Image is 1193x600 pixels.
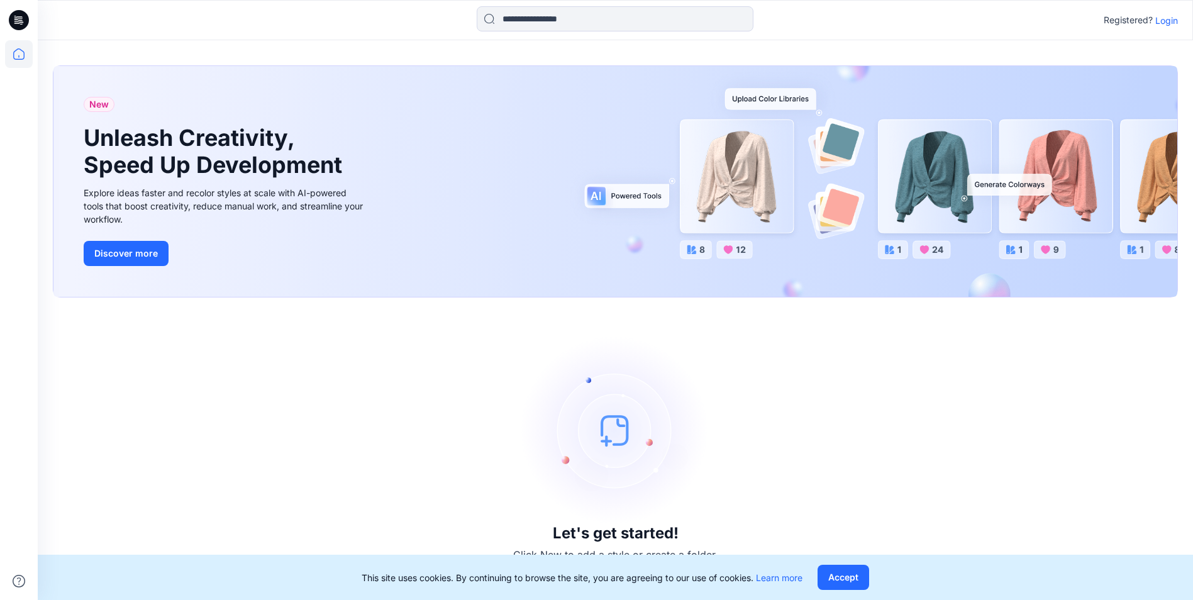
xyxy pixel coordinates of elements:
h3: Let's get started! [553,525,679,542]
div: Explore ideas faster and recolor styles at scale with AI-powered tools that boost creativity, red... [84,186,367,226]
p: Click New to add a style or create a folder. [513,547,718,562]
a: Discover more [84,241,367,266]
span: New [89,97,109,112]
button: Accept [818,565,869,590]
h1: Unleash Creativity, Speed Up Development [84,125,348,179]
button: Discover more [84,241,169,266]
p: This site uses cookies. By continuing to browse the site, you are agreeing to our use of cookies. [362,571,802,584]
a: Learn more [756,572,802,583]
p: Login [1155,14,1178,27]
p: Registered? [1104,13,1153,28]
img: empty-state-image.svg [521,336,710,525]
